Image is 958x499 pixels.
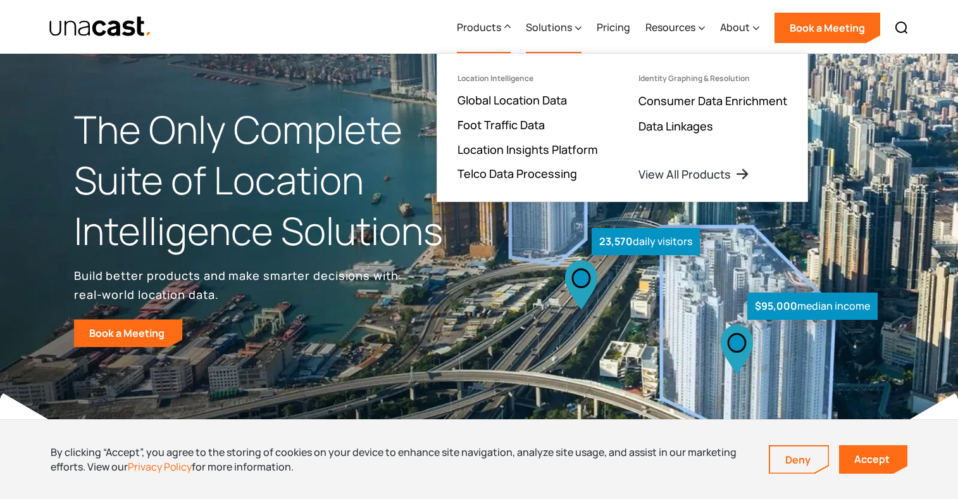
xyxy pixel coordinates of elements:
a: Book a Meeting [74,319,182,347]
a: Book a Meeting [774,13,880,43]
a: View All Products [638,167,750,182]
div: Products [457,20,501,35]
a: Privacy Policy [128,460,192,474]
div: Solutions [526,20,572,35]
div: About [720,2,759,54]
a: Data Linkages [638,118,713,134]
div: daily visitors [592,228,700,255]
img: Unacast text logo [49,16,152,38]
div: median income [747,293,878,320]
a: Location Insights Platform [457,142,598,157]
div: Solutions [526,2,582,54]
a: Foot Traffic Data [457,117,545,132]
div: Location Intelligence [457,74,533,83]
h1: The Only Complete Suite of Location Intelligence Solutions [74,104,479,256]
img: Search icon [894,20,909,35]
a: Deny [770,446,828,473]
div: About [720,20,750,35]
div: Products [457,2,511,54]
a: Pricing [597,2,630,54]
strong: 23,570 [599,234,633,248]
a: Accept [839,445,907,474]
div: Resources [645,20,695,35]
div: Resources [645,2,705,54]
a: home [49,16,152,38]
a: Telco Data Processing [457,166,577,181]
div: By clicking “Accept”, you agree to the storing of cookies on your device to enhance site navigati... [51,445,750,474]
strong: $95,000 [755,299,797,313]
div: Identity Graphing & Resolution [638,74,750,83]
a: Global Location Data [457,92,567,108]
a: Consumer Data Enrichment [638,93,787,108]
p: Build better products and make smarter decisions with real-world location data. [74,266,403,304]
nav: Products [437,53,808,202]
